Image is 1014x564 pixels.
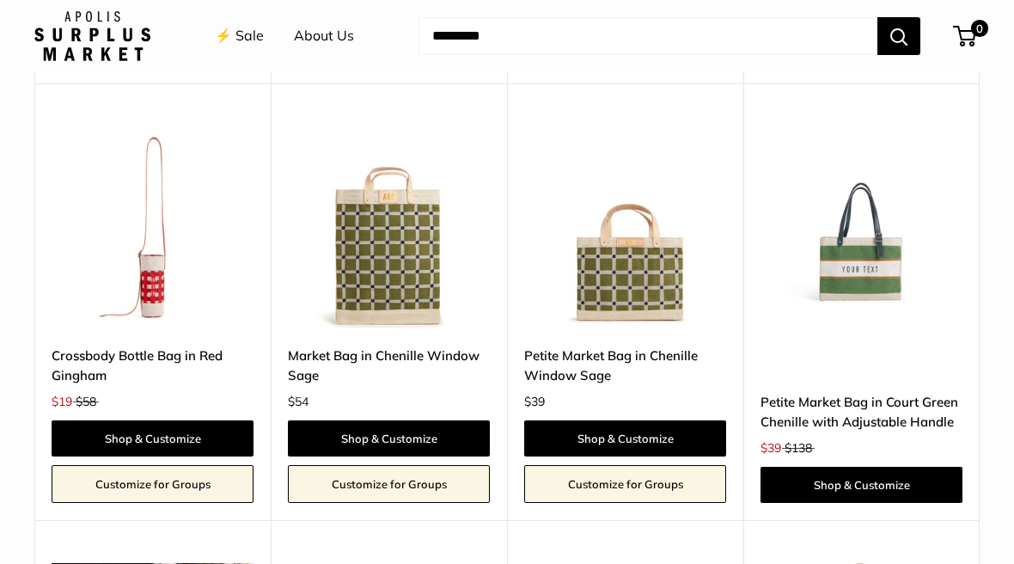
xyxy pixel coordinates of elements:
a: Petite Market Bag in Chenille Window Sage [524,346,726,386]
a: Shop & Customize [760,467,962,503]
a: Crossbody Bottle Bag in Red Gingham [52,346,253,386]
a: Shop & Customize [524,420,726,457]
span: $54 [288,394,308,409]
a: Shop & Customize [52,420,253,457]
span: $39 [524,394,545,409]
img: description_Our very first Chenille-Jute Market bag [760,126,962,328]
a: Crossbody Bottle Bag in Red Ginghamdescription_Even available for group gifting and events [52,126,253,328]
img: Apolis: Surplus Market [34,11,150,61]
a: Customize for Groups [524,465,726,503]
span: $19 [52,394,72,409]
a: Market Bag in Chenille Window Sage [288,346,490,386]
input: Search... [418,17,877,55]
a: Petite Market Bag in Court Green Chenille with Adjustable Handle [760,392,962,432]
a: Customize for Groups [52,465,253,503]
a: 0 [955,26,976,46]
img: Crossbody Bottle Bag in Red Gingham [52,126,253,328]
span: $138 [785,440,812,456]
a: Shop & Customize [288,420,490,457]
span: $58 [76,394,96,409]
a: About Us [294,23,354,49]
a: Customize for Groups [288,465,490,503]
a: ⚡️ Sale [215,23,264,49]
img: Market Bag in Chenille Window Sage [288,126,490,328]
button: Search [877,17,920,55]
a: Market Bag in Chenille Window SageMarket Bag in Chenille Window Sage [288,126,490,328]
img: Petite Market Bag in Chenille Window Sage [524,126,726,328]
span: 0 [971,20,988,37]
span: $39 [760,440,781,456]
a: Petite Market Bag in Chenille Window SagePetite Market Bag in Chenille Window Sage [524,126,726,328]
a: description_Our very first Chenille-Jute Market bagdescription_Adjustable Handles for whatever mo... [760,126,962,328]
